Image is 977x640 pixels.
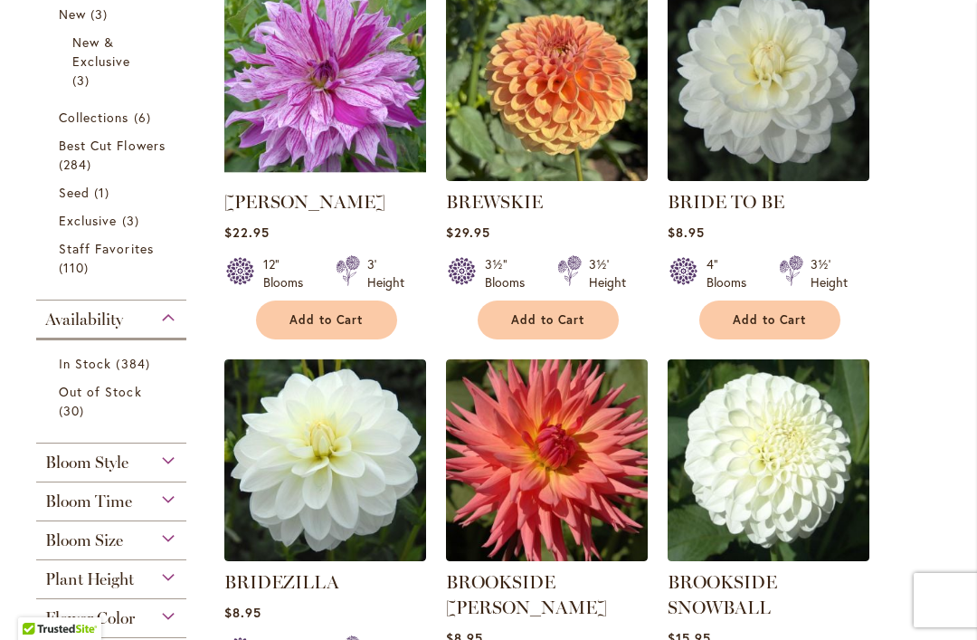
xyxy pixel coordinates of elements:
span: New [59,5,86,23]
span: Out of Stock [59,383,142,400]
img: BROOKSIDE CHERI [446,359,648,561]
span: Add to Cart [511,312,585,328]
span: Bloom Size [45,530,123,550]
button: Add to Cart [256,301,397,339]
a: New [59,5,168,24]
span: 110 [59,258,93,277]
img: BRIDEZILLA [224,359,426,561]
button: Add to Cart [478,301,619,339]
a: BROOKSIDE [PERSON_NAME] [446,571,607,618]
span: 3 [122,211,144,230]
a: In Stock 384 [59,354,168,373]
span: 6 [134,108,156,127]
span: 384 [116,354,154,373]
a: BROOKSIDE CHERI [446,548,648,565]
div: 3½' Height [811,255,848,291]
span: $29.95 [446,224,490,241]
a: Exclusive [59,211,168,230]
a: Collections [59,108,168,127]
a: BRIDE TO BE [668,167,869,185]
span: Bloom Time [45,492,132,511]
span: 30 [59,401,89,420]
a: BRIDEZILLA [224,571,339,593]
span: 3 [90,5,112,24]
a: Best Cut Flowers [59,136,168,174]
span: 1 [94,183,114,202]
div: 3½" Blooms [485,255,536,291]
span: Best Cut Flowers [59,137,166,154]
span: Staff Favorites [59,240,154,257]
span: $22.95 [224,224,270,241]
span: 3 [72,71,94,90]
a: BRIDEZILLA [224,548,426,565]
a: BREWSKIE [446,191,543,213]
span: Collections [59,109,129,126]
span: Add to Cart [289,312,364,328]
a: Staff Favorites [59,239,168,277]
a: Brandon Michael [224,167,426,185]
img: BROOKSIDE SNOWBALL [668,359,869,561]
div: 12" Blooms [263,255,314,291]
span: Flower Color [45,608,135,628]
span: In Stock [59,355,111,372]
span: 284 [59,155,96,174]
span: $8.95 [224,604,261,621]
span: New & Exclusive [72,33,130,70]
span: Exclusive [59,212,117,229]
span: Add to Cart [733,312,807,328]
span: Availability [45,310,123,330]
span: Bloom Style [45,453,128,473]
a: BREWSKIE [446,167,648,185]
div: 4" Blooms [707,255,757,291]
a: Seed [59,183,168,202]
a: [PERSON_NAME] [224,191,385,213]
a: BROOKSIDE SNOWBALL [668,548,869,565]
span: Seed [59,184,90,201]
a: BROOKSIDE SNOWBALL [668,571,777,618]
span: Plant Height [45,569,134,589]
div: 3½' Height [589,255,626,291]
a: BRIDE TO BE [668,191,784,213]
iframe: Launch Accessibility Center [14,576,64,626]
div: 3' Height [367,255,404,291]
a: New &amp; Exclusive [72,33,155,90]
a: Out of Stock 30 [59,382,168,420]
button: Add to Cart [699,301,840,339]
span: $8.95 [668,224,705,241]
